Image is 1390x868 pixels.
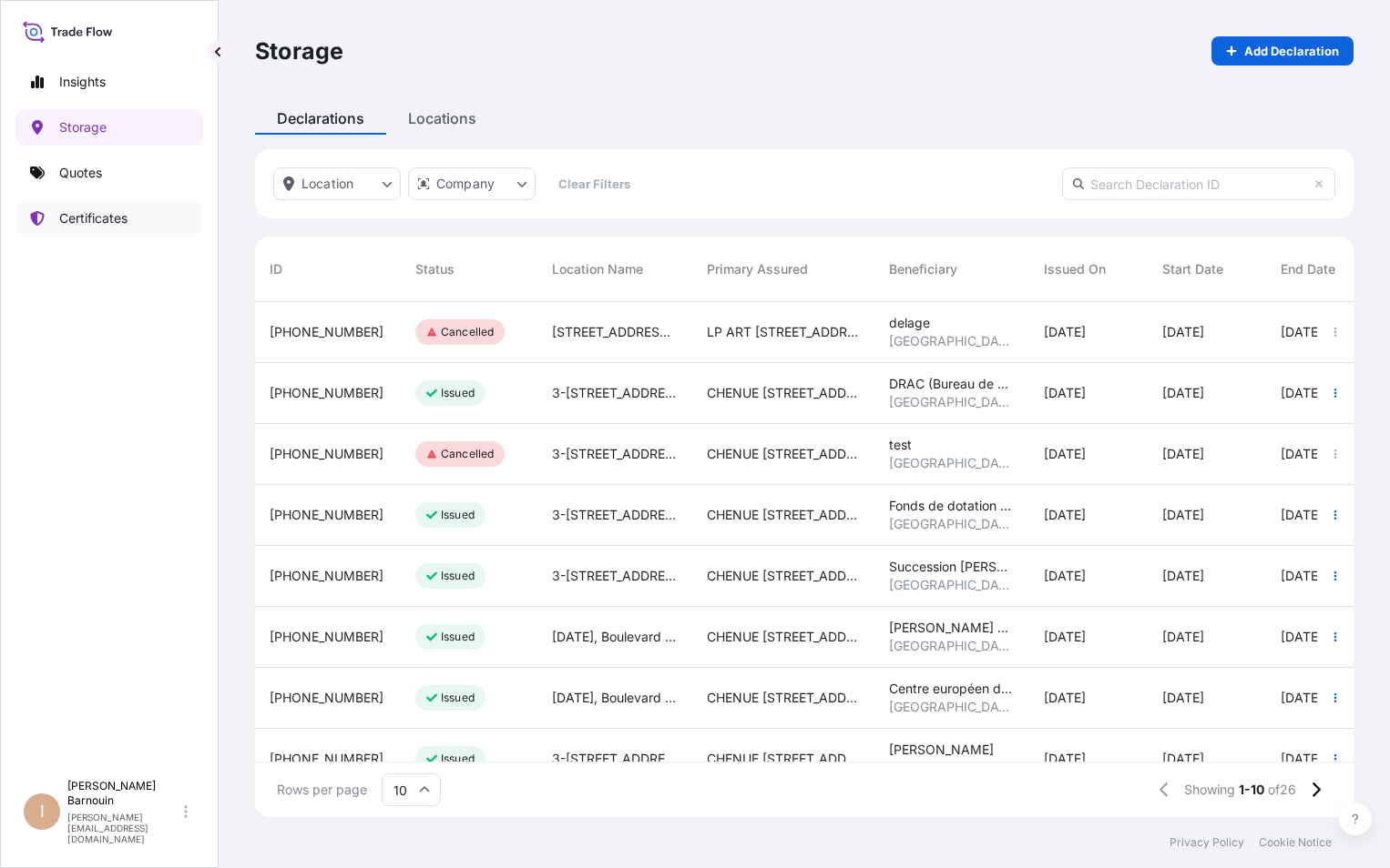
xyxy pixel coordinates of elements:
[1281,323,1323,341] span: [DATE]
[15,200,203,237] a: Certificates
[552,750,678,768] span: 3-[STREET_ADDRESS]
[889,436,912,454] span: test
[1162,445,1204,463] span: [DATE]
[1044,323,1086,341] span: [DATE]
[436,175,495,193] p: Company
[889,260,957,278] span: Beneficiary
[270,260,282,278] span: ID
[889,576,1015,594] span: [GEOGRAPHIC_DATA]
[889,515,1015,533] span: [GEOGRAPHIC_DATA]
[1162,750,1204,768] span: [DATE]
[1281,628,1323,646] span: [DATE]
[1281,567,1323,585] span: [DATE]
[552,384,678,402] span: 3-[STREET_ADDRESS]
[277,781,367,799] span: Rows per page
[1259,835,1332,850] a: Cookie Notice
[1044,689,1086,707] span: [DATE]
[1281,260,1335,278] span: End Date
[707,750,860,768] span: CHENUE [STREET_ADDRESS]
[558,175,630,193] p: Clear Filters
[415,260,455,278] span: Status
[441,447,494,461] p: Cancelled
[707,323,860,341] span: LP ART [STREET_ADDRESS]
[1044,567,1086,585] span: [DATE]
[270,750,383,768] span: [PHONE_NUMBER]
[552,260,643,278] span: Location Name
[40,802,45,821] span: I
[270,689,383,707] span: [PHONE_NUMBER]
[889,741,994,759] span: [PERSON_NAME]
[552,689,678,707] span: [DATE], Boulevard Ney
[1162,323,1204,341] span: [DATE]
[15,64,203,100] a: Insights
[441,691,475,705] p: Issued
[441,508,475,522] p: Issued
[1162,628,1204,646] span: [DATE]
[707,628,860,646] span: CHENUE [STREET_ADDRESS]
[1281,384,1323,402] span: [DATE]
[889,375,1015,393] span: DRAC (Bureau de Louvois)
[552,628,678,646] span: [DATE], Boulevard Ney
[1044,260,1106,278] span: Issued On
[59,209,128,227] p: Certificates
[386,102,498,135] div: Locations
[441,630,475,644] p: Issued
[889,680,1015,698] span: Centre européen de Musique - CEM
[889,497,1015,515] span: Fonds de dotation [PERSON_NAME]
[552,323,678,341] span: [STREET_ADDRESS][PERSON_NAME][PERSON_NAME]
[889,637,1015,655] span: [GEOGRAPHIC_DATA]
[59,164,102,182] p: Quotes
[889,759,1015,777] span: [GEOGRAPHIC_DATA]
[543,169,645,198] button: Clear Filters
[707,384,860,402] span: CHENUE [STREET_ADDRESS]
[270,506,383,524] span: [PHONE_NUMBER]
[302,175,353,193] p: Location
[441,569,475,583] p: Issued
[1170,835,1244,850] a: Privacy Policy
[707,260,808,278] span: Primary Assured
[441,386,475,400] p: Issued
[1162,506,1204,524] span: [DATE]
[1044,750,1086,768] span: [DATE]
[1162,689,1204,707] span: [DATE]
[1281,689,1323,707] span: [DATE]
[270,628,383,646] span: [PHONE_NUMBER]
[707,567,860,585] span: CHENUE [STREET_ADDRESS]
[59,118,107,136] p: Storage
[552,506,678,524] span: 3-[STREET_ADDRESS]
[1268,781,1296,799] span: of 26
[1162,567,1204,585] span: [DATE]
[889,698,1015,716] span: [GEOGRAPHIC_DATA]
[1044,445,1086,463] span: [DATE]
[255,36,343,66] p: Storage
[552,567,678,585] span: 3-[STREET_ADDRESS]
[15,155,203,191] a: Quotes
[270,323,383,341] span: [PHONE_NUMBER]
[1244,42,1339,60] p: Add Declaration
[270,567,383,585] span: [PHONE_NUMBER]
[255,102,386,135] div: Declarations
[273,167,401,200] button: location Filter options
[408,167,536,200] button: distributor Filter options
[270,445,383,463] span: [PHONE_NUMBER]
[1281,445,1323,463] span: [DATE]
[1211,36,1354,66] a: Add Declaration
[1044,506,1086,524] span: [DATE]
[1239,781,1264,799] span: 1-10
[1062,167,1335,200] input: Search Declaration ID
[889,332,1015,350] span: [GEOGRAPHIC_DATA]
[889,558,1015,576] span: Succession [PERSON_NAME]
[1162,260,1223,278] span: Start Date
[1162,384,1204,402] span: [DATE]
[59,73,106,91] p: Insights
[67,812,180,844] p: [PERSON_NAME][EMAIL_ADDRESS][DOMAIN_NAME]
[270,384,383,402] span: [PHONE_NUMBER]
[889,454,1015,472] span: [GEOGRAPHIC_DATA]
[1044,628,1086,646] span: [DATE]
[889,314,930,332] span: delage
[1281,750,1323,768] span: [DATE]
[889,619,1015,637] span: [PERSON_NAME] VEIL [PERSON_NAME]
[441,325,494,339] p: Cancelled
